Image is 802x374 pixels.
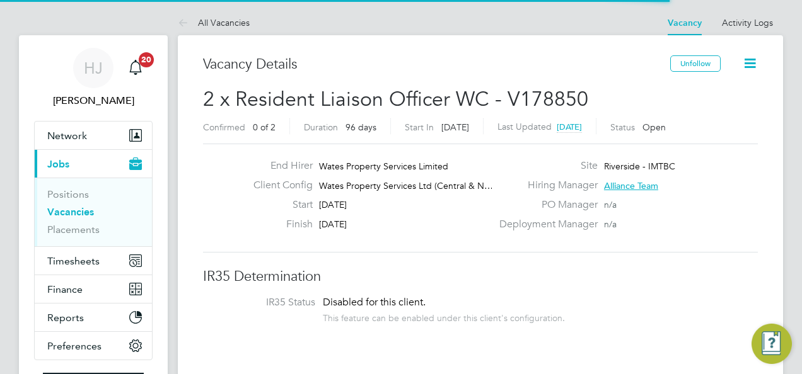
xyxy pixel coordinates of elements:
span: Jobs [47,158,69,170]
span: Network [47,130,87,142]
label: Site [492,159,598,173]
label: Deployment Manager [492,218,598,231]
a: Vacancy [668,18,702,28]
span: 2 x Resident Liaison Officer WC - V178850 [203,87,588,111]
span: Preferences [47,340,102,352]
a: Positions [47,188,89,200]
label: Finish [243,218,313,231]
a: 20 [123,48,148,88]
span: Disabled for this client. [323,296,426,309]
span: 20 [139,52,154,67]
span: Wates Property Services Ltd (Central & N… [319,180,493,191]
a: All Vacancies [178,17,250,28]
label: IR35 Status [216,296,315,309]
button: Finance [35,275,152,303]
span: n/a [604,199,617,210]
span: [DATE] [319,199,347,210]
label: Duration [304,122,338,133]
button: Network [35,122,152,149]
a: HJ[PERSON_NAME] [34,48,153,108]
div: This feature can be enabled under this client's configuration. [323,309,565,324]
label: Status [610,122,635,133]
button: Jobs [35,150,152,178]
button: Reports [35,303,152,331]
h3: Vacancy Details [203,55,670,74]
a: Placements [47,224,100,235]
span: Timesheets [47,255,100,267]
div: Jobs [35,178,152,246]
span: HJ [84,60,103,76]
span: Alliance Team [604,180,658,191]
span: [DATE] [319,218,347,230]
span: 0 of 2 [253,122,276,133]
span: Wates Property Services Limited [319,161,448,172]
button: Unfollow [670,55,721,72]
a: Vacancies [47,206,94,218]
span: Reports [47,312,84,324]
span: Finance [47,283,83,295]
span: Riverside - IMTBC [604,161,675,172]
label: PO Manager [492,198,598,212]
span: 96 days [346,122,376,133]
label: Start [243,198,313,212]
span: [DATE] [441,122,469,133]
label: Start In [405,122,434,133]
button: Engage Resource Center [752,324,792,364]
span: n/a [604,218,617,230]
button: Timesheets [35,247,152,275]
span: Open [642,122,666,133]
span: [DATE] [557,122,582,132]
span: Holly Jones [34,93,153,108]
h3: IR35 Determination [203,268,758,286]
a: Activity Logs [722,17,773,28]
label: Confirmed [203,122,245,133]
label: End Hirer [243,159,313,173]
label: Hiring Manager [492,179,598,192]
label: Last Updated [497,121,552,132]
button: Preferences [35,332,152,360]
label: Client Config [243,179,313,192]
